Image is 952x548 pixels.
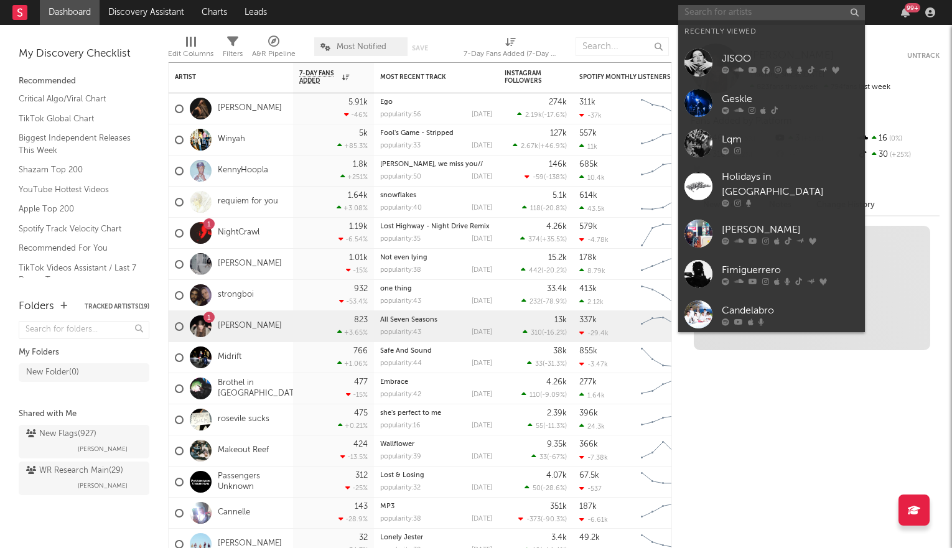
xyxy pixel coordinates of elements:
a: Fool's Game - Stripped [380,130,454,137]
a: MP3 [380,503,394,510]
div: ( ) [513,142,567,150]
a: rosevile sucks [218,414,269,425]
a: NightCrawl [218,228,259,238]
div: snowflakes [380,192,492,199]
a: New Folder(0) [19,363,149,382]
div: -25 % [345,484,368,492]
div: monalisa, we miss you// [380,161,492,168]
a: Brothel in [GEOGRAPHIC_DATA] [218,378,302,399]
a: Apple Top 200 [19,202,137,216]
div: +1.06 % [337,360,368,368]
svg: Chart title [635,156,691,187]
div: 127k [550,129,567,137]
div: 11k [579,142,597,151]
div: Recently Viewed [684,24,859,39]
div: New Flags ( 927 ) [26,427,96,442]
svg: Chart title [635,467,691,498]
div: 43.5k [579,205,605,213]
a: Lqm [678,123,865,164]
div: ( ) [521,391,567,399]
div: 1.19k [349,223,368,231]
div: A&R Pipeline [252,31,296,67]
span: -28.6 % [543,485,565,492]
div: Edit Columns [168,47,213,62]
div: My Discovery Checklist [19,47,149,62]
div: A&R Pipeline [252,47,296,62]
div: Holidays in [GEOGRAPHIC_DATA] [722,170,859,200]
div: 311k [579,98,595,106]
div: 396k [579,409,598,417]
div: 5.1k [553,192,567,200]
span: 2.67k [521,143,538,150]
div: Geskle [722,91,859,106]
a: TikTok Global Chart [19,112,137,126]
div: 67.5k [579,471,599,480]
div: +0.21 % [338,422,368,430]
div: 5.91k [348,98,368,106]
div: -13.5 % [340,453,368,461]
div: New Folder ( 0 ) [26,365,79,380]
a: Geskle [678,83,865,123]
input: Search... [576,37,669,56]
div: 424 [353,440,368,448]
div: 30 [857,147,940,163]
div: Candelabro [722,303,859,318]
span: 2.19k [525,112,542,119]
span: -11.3 % [545,423,565,430]
div: 99 + [905,3,920,12]
svg: Chart title [635,435,691,467]
span: -9.09 % [542,392,565,399]
div: Recommended [19,74,149,89]
a: New Flags(927)[PERSON_NAME] [19,425,149,458]
div: ( ) [528,422,567,430]
div: ( ) [522,204,567,212]
span: [PERSON_NAME] [78,478,128,493]
span: 110 [530,392,540,399]
span: -67 % [549,454,565,461]
span: 0 % [887,136,902,142]
a: [PERSON_NAME] [218,103,282,114]
span: [PERSON_NAME] [78,442,128,457]
a: Holidays in [GEOGRAPHIC_DATA] [678,164,865,213]
a: WR Research Main(29)[PERSON_NAME] [19,462,149,495]
a: Recommended For You [19,241,137,255]
span: -20.8 % [543,205,565,212]
a: Not even lying [380,254,427,261]
span: 33 [535,361,543,368]
a: All Seven Seasons [380,317,437,323]
div: Lost & Losing [380,472,492,479]
div: [DATE] [472,174,492,180]
a: Midrift [218,352,241,363]
div: ( ) [527,360,567,368]
div: JISOO [722,51,859,66]
div: Most Recent Track [380,73,474,81]
div: 3.4k [551,534,567,542]
div: 4.07k [546,471,567,480]
a: Candelabro [678,294,865,335]
div: 4.26k [546,378,567,386]
span: -138 % [546,174,565,181]
div: Safe And Sound [380,348,492,355]
div: [PERSON_NAME] [722,222,859,237]
div: 477 [354,378,368,386]
div: -7.38k [579,453,608,462]
div: Not even lying [380,254,492,261]
div: 187k [579,503,597,511]
span: -17.6 % [544,112,565,119]
span: 55 [536,423,543,430]
div: -4.78k [579,236,609,244]
div: -53.4 % [339,297,368,305]
span: 118 [530,205,541,212]
div: 146k [549,160,567,169]
span: +46.9 % [540,143,565,150]
span: Most Notified [337,43,386,51]
div: 7-Day Fans Added (7-Day Fans Added) [464,31,557,67]
span: -373 [526,516,541,523]
span: 50 [533,485,541,492]
div: popularity: 42 [380,391,421,398]
div: 49.2k [579,534,600,542]
a: she's perfect to me [380,410,441,417]
a: [PERSON_NAME], we miss you// [380,161,483,168]
svg: Chart title [635,373,691,404]
button: Tracked Artists(19) [85,304,149,310]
